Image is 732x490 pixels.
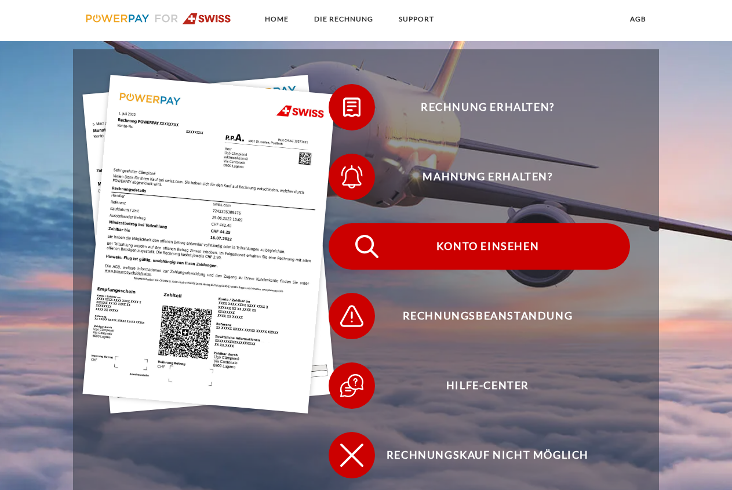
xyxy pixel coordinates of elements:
a: SUPPORT [389,9,444,30]
a: DIE RECHNUNG [304,9,383,30]
img: logo-swiss.svg [86,13,231,24]
a: Home [255,9,298,30]
button: Rechnungsbeanstandung [329,293,630,339]
button: Konto einsehen [329,223,630,270]
button: Hilfe-Center [329,362,630,409]
button: Rechnung erhalten? [329,84,630,130]
span: Mahnung erhalten? [345,154,629,200]
img: qb_help.svg [337,371,366,400]
img: single_invoice_swiss_de.jpg [83,75,336,413]
img: qb_bell.svg [337,162,366,191]
img: qb_warning.svg [337,302,366,331]
span: Rechnungsbeanstandung [345,293,629,339]
img: qb_bill.svg [337,93,366,122]
span: Rechnung erhalten? [345,84,629,130]
button: Mahnung erhalten? [329,154,630,200]
span: Rechnungskauf nicht möglich [345,432,629,478]
span: Hilfe-Center [345,362,629,409]
button: Rechnungskauf nicht möglich [329,432,630,478]
span: Konto einsehen [345,223,629,270]
img: qb_close.svg [337,441,366,470]
a: agb [620,9,656,30]
img: qb_search.svg [352,232,381,261]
